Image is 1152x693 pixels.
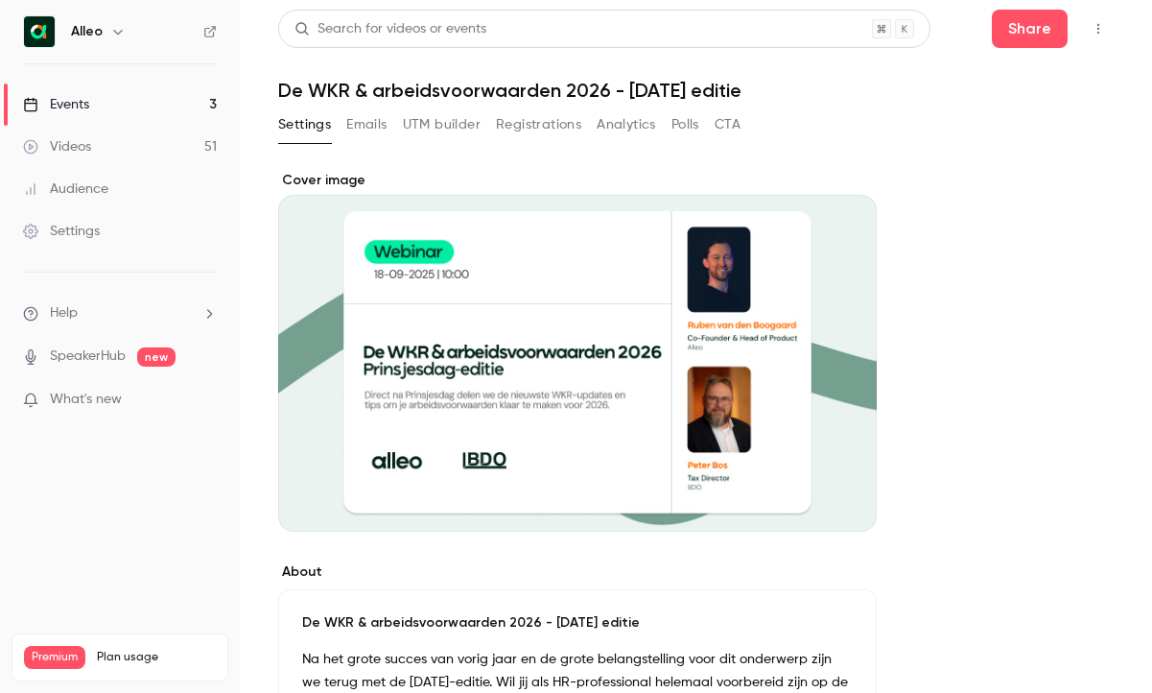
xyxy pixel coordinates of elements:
div: Search for videos or events [294,19,486,39]
button: UTM builder [403,109,481,140]
div: Events [23,95,89,114]
span: Premium [24,646,85,669]
section: Cover image [278,171,877,532]
p: De WKR & arbeidsvoorwaarden 2026 - [DATE] editie [302,613,853,633]
img: Alleo [24,16,55,47]
li: help-dropdown-opener [23,303,217,323]
span: Plan usage [97,650,216,665]
button: Polls [671,109,699,140]
button: CTA [715,109,741,140]
button: Registrations [496,109,581,140]
button: Emails [346,109,387,140]
label: Cover image [278,171,877,190]
div: Audience [23,179,108,199]
button: Share [992,10,1068,48]
button: Settings [278,109,331,140]
label: About [278,562,877,582]
button: Analytics [597,109,656,140]
h1: De WKR & arbeidsvoorwaarden 2026 - [DATE] editie [278,79,1114,102]
span: Help [50,303,78,323]
a: SpeakerHub [50,346,126,367]
span: new [137,347,176,367]
iframe: Noticeable Trigger [194,392,217,409]
h6: Alleo [71,22,103,41]
div: Settings [23,222,100,241]
div: Videos [23,137,91,156]
span: What's new [50,390,122,410]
